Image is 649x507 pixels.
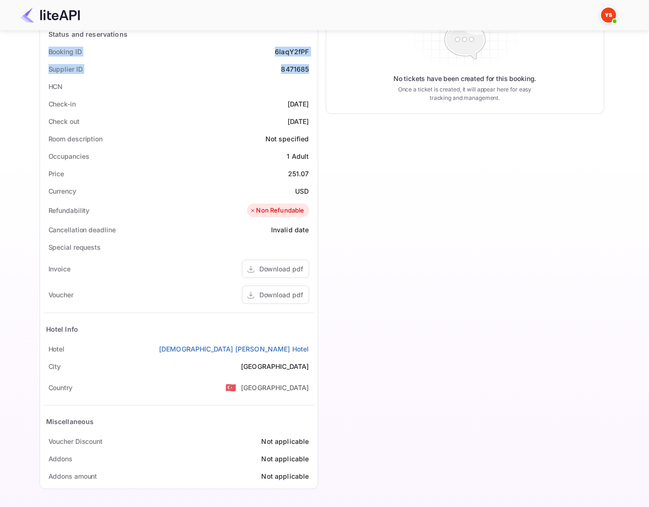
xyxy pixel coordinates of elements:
[46,417,94,426] div: Miscellaneous
[295,186,309,196] div: USD
[48,454,72,464] div: Addons
[288,99,309,109] div: [DATE]
[159,344,309,354] a: [DEMOGRAPHIC_DATA] [PERSON_NAME] Hotel
[271,225,309,235] div: Invalid date
[391,85,539,102] p: Once a ticket is created, it will appear here for easy tracking and management.
[46,324,79,334] div: Hotel Info
[48,99,76,109] div: Check-in
[48,225,116,235] div: Cancellation deadline
[48,264,71,274] div: Invoice
[48,186,76,196] div: Currency
[48,205,90,215] div: Refundability
[48,29,128,39] div: Status and reservations
[48,383,72,393] div: Country
[287,151,309,161] div: 1 Adult
[249,206,304,215] div: Non Refundable
[241,361,309,371] div: [GEOGRAPHIC_DATA]
[275,47,309,57] div: 6laqY2fPF
[261,454,309,464] div: Not applicable
[288,169,309,179] div: 251.07
[48,290,73,300] div: Voucher
[48,116,80,126] div: Check out
[48,169,64,179] div: Price
[261,471,309,481] div: Not applicable
[48,361,61,371] div: City
[259,290,303,300] div: Download pdf
[48,151,89,161] div: Occupancies
[48,82,63,91] div: HCN
[225,379,236,396] span: United States
[48,436,103,446] div: Voucher Discount
[261,436,309,446] div: Not applicable
[48,344,65,354] div: Hotel
[281,64,309,74] div: 8471685
[393,74,537,83] p: No tickets have been created for this booking.
[48,64,83,74] div: Supplier ID
[21,8,80,23] img: LiteAPI Logo
[288,116,309,126] div: [DATE]
[259,264,303,274] div: Download pdf
[48,47,82,57] div: Booking ID
[601,8,616,23] img: Yandex Support
[48,471,97,481] div: Addons amount
[265,134,309,144] div: Not specified
[48,242,101,252] div: Special requests
[48,134,103,144] div: Room description
[241,383,309,393] div: [GEOGRAPHIC_DATA]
